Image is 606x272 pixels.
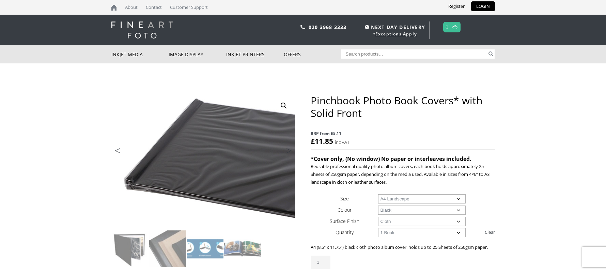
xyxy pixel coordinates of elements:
img: time.svg [365,25,369,29]
input: Search products… [341,49,487,59]
span: RRP from £5.11 [311,130,495,137]
h4: *Cover only, (No window) No paper or interleaves included. [311,155,495,163]
bdi: 11.85 [311,136,333,146]
img: Pinchbook Photo Book Covers* with Solid Front - Image 3 [187,230,223,267]
label: Quantity [336,229,354,236]
a: Inkjet Media [111,45,169,63]
h1: Pinchbook Photo Book Covers* with Solid Front [311,94,495,119]
img: logo-white.svg [111,21,173,39]
label: Colour [338,207,352,213]
img: Pinchbook Photo Book Covers* with Solid Front - Image 2 [149,230,186,267]
input: Product quantity [311,256,330,269]
p: A4 (8.5″ x 11.75″) black cloth photo album cover, holds up to 25 Sheets of 250gsm paper. [311,243,495,251]
span: £ [311,136,315,146]
p: Reusable professional quality photo album covers, each book holds approximately 25 Sheets of 250g... [311,163,495,186]
button: Search [487,49,495,59]
label: Surface Finish [330,218,359,224]
img: Pinchbook Photo Book Covers* with Solid Front [112,230,149,267]
img: basket.svg [452,25,457,29]
a: Register [443,1,470,11]
a: Image Display [169,45,226,63]
a: 020 3968 3333 [309,24,347,30]
img: phone.svg [300,25,305,29]
a: Inkjet Printers [226,45,284,63]
a: LOGIN [471,1,495,11]
img: Pinchbook Photo Book Covers* with Solid Front - Image 4 [224,230,261,267]
a: 0 [446,22,449,32]
a: Offers [284,45,341,63]
a: Clear options [485,227,495,238]
label: Size [340,195,349,202]
span: NEXT DAY DELIVERY [363,23,425,31]
a: Exceptions Apply [375,31,417,37]
a: View full-screen image gallery [278,100,290,112]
